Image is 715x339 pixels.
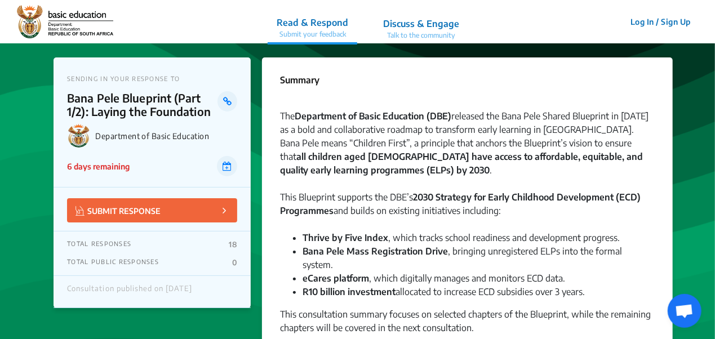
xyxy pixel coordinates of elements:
[280,73,319,87] p: Summary
[67,198,237,222] button: SUBMIT RESPONSE
[303,244,655,271] li: , bringing unregistered ELPs into the formal system.
[67,91,217,118] p: Bana Pele Blueprint (Part 1/2): Laying the Foundation
[67,124,91,148] img: Department of Basic Education logo
[623,13,698,30] button: Log In / Sign Up
[303,231,655,244] li: , which tracks school readiness and development progress.
[280,109,655,190] div: The released the Bana Pele Shared Blueprint in [DATE] as a bold and collaborative roadmap to tran...
[303,271,655,285] li: , which digitally manages and monitors ECD data.
[76,206,85,216] img: Vector.jpg
[668,294,701,328] div: Open chat
[383,30,459,41] p: Talk to the community
[277,16,348,29] p: Read & Respond
[67,160,130,172] p: 6 days remaining
[280,190,655,231] div: This Blueprint supports the DBE’s and builds on existing initiatives including:
[67,240,131,249] p: TOTAL RESPONSES
[232,258,237,267] p: 0
[303,285,655,298] li: allocated to increase ECD subsidies over 3 years.
[76,204,161,217] p: SUBMIT RESPONSE
[67,75,237,82] p: SENDING IN YOUR RESPONSE TO
[303,286,345,297] strong: R10 billion
[295,110,451,122] strong: Department of Basic Education (DBE)
[280,191,641,216] strong: 2030 Strategy for Early Childhood Development (ECD) Programmes
[67,284,192,299] div: Consultation published on [DATE]
[303,273,369,284] strong: eCares platform
[303,232,388,243] strong: Thrive by Five Index
[383,17,459,30] p: Discuss & Engage
[280,151,643,176] strong: all children aged [DEMOGRAPHIC_DATA] have access to affordable, equitable, and quality early lear...
[303,246,448,257] strong: Bana Pele Mass Registration Drive
[17,5,113,39] img: r3bhv9o7vttlwasn7lg2llmba4yf
[229,240,237,249] p: 18
[348,286,396,297] strong: investment
[277,29,348,39] p: Submit your feedback
[67,258,159,267] p: TOTAL PUBLIC RESPONSES
[95,131,237,141] p: Department of Basic Education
